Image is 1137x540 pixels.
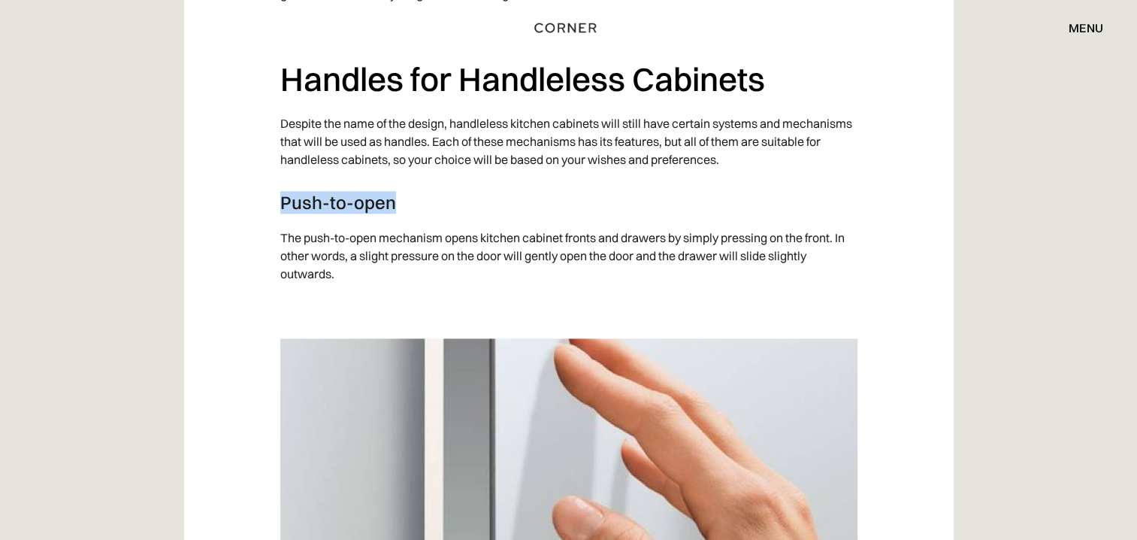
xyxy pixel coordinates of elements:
div: menu [1069,22,1103,34]
h2: Handles for Handleless Cabinets [280,59,857,100]
p: ‍ [280,290,857,323]
h3: Push-to-open [280,191,857,214]
p: The push-to-open mechanism opens kitchen cabinet fronts and drawers by simply pressing on the fro... [280,221,857,290]
p: Despite the name of the design, handleless kitchen cabinets will still have certain systems and m... [280,107,857,176]
a: home [528,18,609,38]
div: menu [1054,15,1103,41]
